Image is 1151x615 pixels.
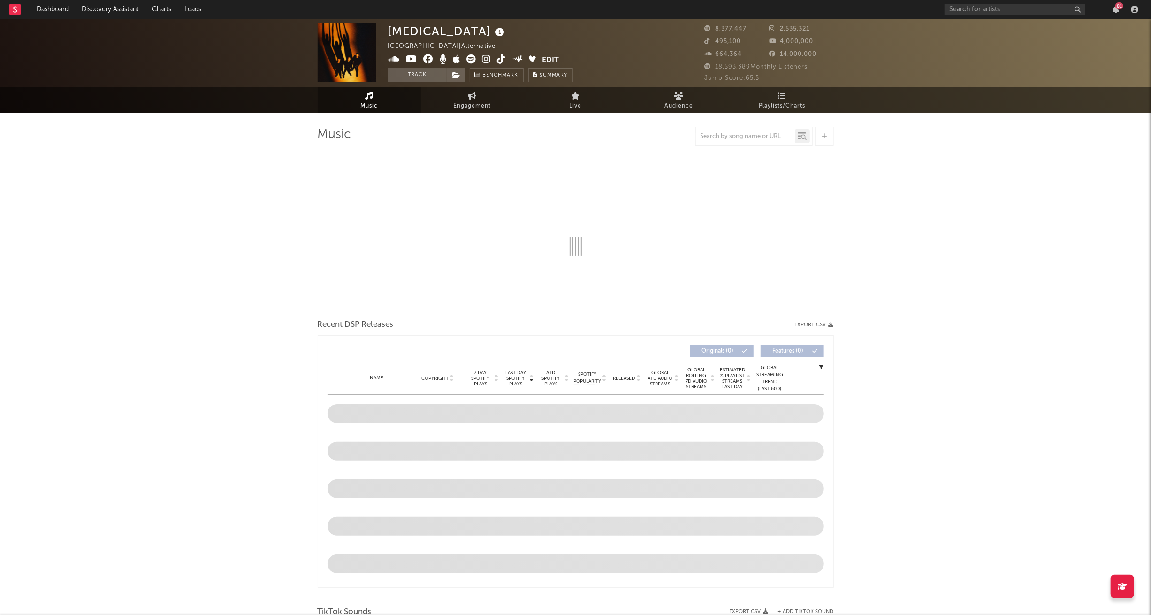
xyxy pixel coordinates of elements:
[769,26,809,32] span: 2,535,321
[1115,2,1123,9] div: 81
[627,87,731,113] a: Audience
[648,370,673,387] span: Global ATD Audio Streams
[388,41,507,52] div: [GEOGRAPHIC_DATA] | Alternative
[761,345,824,357] button: Features(0)
[945,4,1085,15] input: Search for artists
[483,70,518,81] span: Benchmark
[573,371,601,385] span: Spotify Popularity
[690,345,754,357] button: Originals(0)
[696,133,795,140] input: Search by song name or URL
[769,51,816,57] span: 14,000,000
[705,75,760,81] span: Jump Score: 65.5
[570,100,582,112] span: Live
[468,370,493,387] span: 7 Day Spotify Plays
[1113,6,1119,13] button: 81
[664,100,693,112] span: Audience
[454,100,491,112] span: Engagement
[769,38,813,45] span: 4,000,000
[540,73,568,78] span: Summary
[470,68,524,82] a: Benchmark
[360,100,378,112] span: Music
[767,348,810,354] span: Features ( 0 )
[388,68,447,82] button: Track
[684,367,709,390] span: Global Rolling 7D Audio Streams
[705,38,741,45] span: 495,100
[730,609,769,615] button: Export CSV
[795,322,834,328] button: Export CSV
[756,364,784,392] div: Global Streaming Trend (Last 60D)
[705,64,808,70] span: 18,593,389 Monthly Listeners
[421,87,524,113] a: Engagement
[503,370,528,387] span: Last Day Spotify Plays
[731,87,834,113] a: Playlists/Charts
[346,375,408,382] div: Name
[778,609,834,615] button: + Add TikTok Sound
[759,100,805,112] span: Playlists/Charts
[705,51,742,57] span: 664,364
[421,376,449,381] span: Copyright
[705,26,747,32] span: 8,377,447
[720,367,746,390] span: Estimated % Playlist Streams Last Day
[696,348,739,354] span: Originals ( 0 )
[528,68,573,82] button: Summary
[524,87,627,113] a: Live
[542,54,559,66] button: Edit
[318,319,394,331] span: Recent DSP Releases
[539,370,564,387] span: ATD Spotify Plays
[318,87,421,113] a: Music
[769,609,834,615] button: + Add TikTok Sound
[613,376,635,381] span: Released
[388,23,507,39] div: [MEDICAL_DATA]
